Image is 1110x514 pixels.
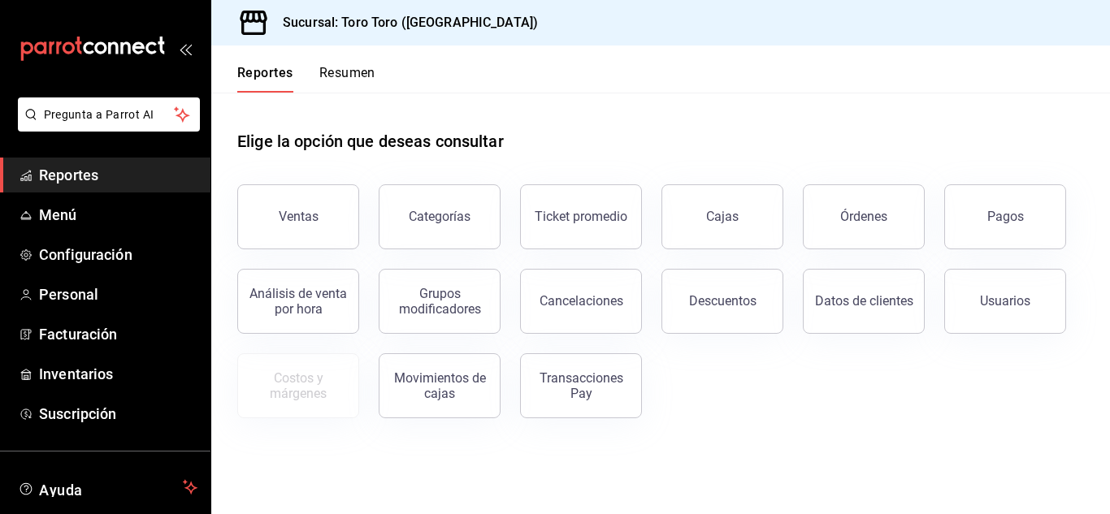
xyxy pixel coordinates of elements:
button: Grupos modificadores [379,269,501,334]
div: Ventas [279,209,319,224]
span: Personal [39,283,197,305]
button: Pregunta a Parrot AI [18,97,200,132]
span: Suscripción [39,403,197,425]
span: Menú [39,204,197,226]
div: Descuentos [689,293,757,309]
div: Análisis de venta por hora [248,286,349,317]
div: Movimientos de cajas [389,370,490,401]
div: Órdenes [840,209,887,224]
div: Usuarios [980,293,1030,309]
h1: Elige la opción que deseas consultar [237,129,504,153]
span: Pregunta a Parrot AI [44,106,175,123]
button: Pagos [944,184,1066,249]
button: Reportes [237,65,293,93]
button: Categorías [379,184,501,249]
div: Ticket promedio [535,209,627,224]
div: Transacciones Pay [531,370,631,401]
button: Descuentos [661,269,783,334]
button: Ticket promedio [520,184,642,249]
span: Ayuda [39,477,176,497]
span: Facturación [39,323,197,345]
a: Cajas [661,184,783,249]
div: Grupos modificadores [389,286,490,317]
button: Ventas [237,184,359,249]
span: Reportes [39,164,197,186]
div: navigation tabs [237,65,375,93]
button: Usuarios [944,269,1066,334]
span: Inventarios [39,363,197,385]
button: Cancelaciones [520,269,642,334]
div: Categorías [409,209,470,224]
button: open_drawer_menu [179,42,192,55]
a: Pregunta a Parrot AI [11,118,200,135]
button: Movimientos de cajas [379,353,501,418]
h3: Sucursal: Toro Toro ([GEOGRAPHIC_DATA]) [270,13,538,32]
button: Transacciones Pay [520,353,642,418]
div: Costos y márgenes [248,370,349,401]
button: Resumen [319,65,375,93]
div: Pagos [987,209,1024,224]
button: Datos de clientes [803,269,925,334]
div: Cancelaciones [540,293,623,309]
span: Configuración [39,244,197,266]
button: Órdenes [803,184,925,249]
div: Cajas [706,207,739,227]
div: Datos de clientes [815,293,913,309]
button: Análisis de venta por hora [237,269,359,334]
button: Contrata inventarios para ver este reporte [237,353,359,418]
